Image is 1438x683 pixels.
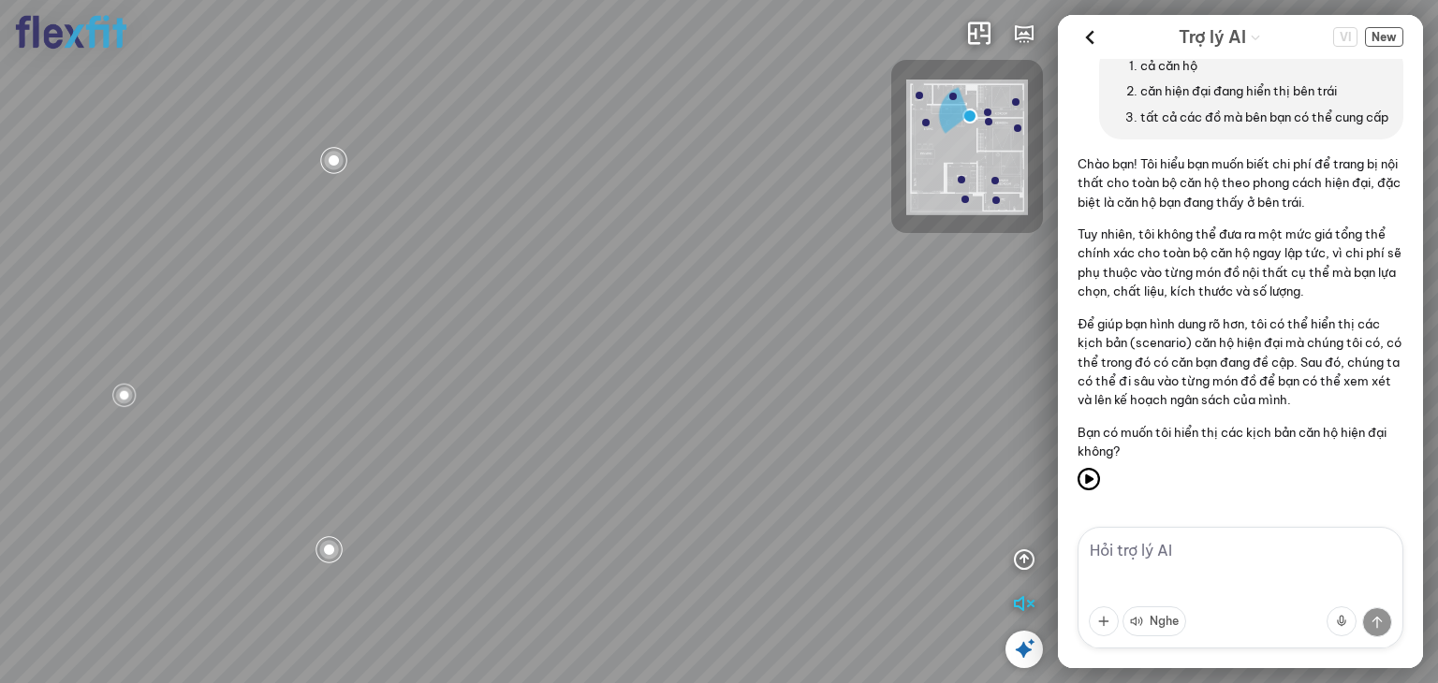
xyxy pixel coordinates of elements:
[1140,52,1388,78] li: cả căn hộ
[1365,27,1403,47] button: New Chat
[1333,27,1357,47] button: Change language
[1140,79,1388,104] li: căn hiện đại đang hiển thị bên trái
[1140,104,1388,129] li: tất cả các đồ mà bên bạn có thể cung cấp
[1179,24,1246,51] span: Trợ lý AI
[1078,423,1403,461] p: Bạn có muốn tôi hiển thị các kịch bản căn hộ hiện đại không?
[1078,225,1403,301] p: Tuy nhiên, tôi không thể đưa ra một mức giá tổng thể chính xác cho toàn bộ căn hộ ngay lập tức, v...
[1123,606,1186,636] button: Nghe
[1078,314,1403,410] p: Để giúp bạn hình dung rõ hơn, tôi có thể hiển thị các kịch bản (scenario) căn hộ hiện đại mà chún...
[906,80,1028,215] img: Flexfit_Apt1_M__JKL4XAWR2ATG.png
[1179,22,1261,51] div: AI Guide options
[1365,27,1403,47] span: New
[15,15,127,50] img: logo
[1078,154,1403,211] p: Chào bạn! Tôi hiểu bạn muốn biết chi phí để trang bị nội thất cho toàn bộ căn hộ theo phong cách ...
[1333,27,1357,47] span: VI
